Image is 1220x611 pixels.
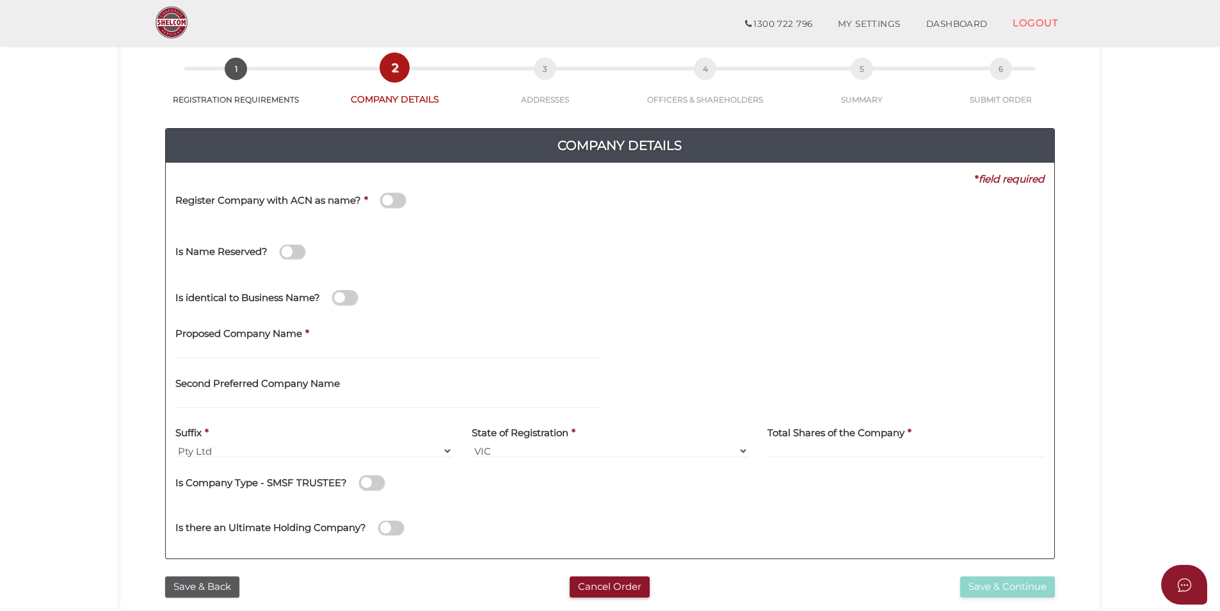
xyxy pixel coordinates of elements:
[320,70,470,106] a: 2COMPANY DETAILS
[732,12,825,37] a: 1300 722 796
[979,173,1045,185] i: field required
[165,576,239,598] button: Save & Back
[175,379,340,389] h4: Second Preferred Company Name
[175,247,268,257] h4: Is Name Reserved?
[960,576,1055,598] button: Save & Continue
[913,12,1000,37] a: DASHBOARD
[470,72,621,105] a: 3ADDRESSES
[472,428,568,439] h4: State of Registration
[767,428,904,439] h4: Total Shares of the Company
[175,523,366,534] h4: Is there an Ultimate Holding Company?
[534,58,556,80] span: 3
[175,293,320,304] h4: Is identical to Business Name?
[935,72,1068,105] a: 6SUBMIT ORDER
[694,58,716,80] span: 4
[225,58,247,80] span: 1
[851,58,873,80] span: 5
[175,428,202,439] h4: Suffix
[621,72,791,105] a: 4OFFICERS & SHAREHOLDERS
[175,135,1064,156] h4: Company Details
[383,56,406,79] span: 2
[990,58,1012,80] span: 6
[790,72,935,105] a: 5SUMMARY
[570,576,650,598] button: Cancel Order
[152,72,320,105] a: 1REGISTRATION REQUIREMENTS
[175,478,347,489] h4: Is Company Type - SMSF TRUSTEE?
[825,12,913,37] a: MY SETTINGS
[1161,565,1207,605] button: Open asap
[175,329,302,339] h4: Proposed Company Name
[1000,10,1071,36] a: LOGOUT
[175,195,361,206] h4: Register Company with ACN as name?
